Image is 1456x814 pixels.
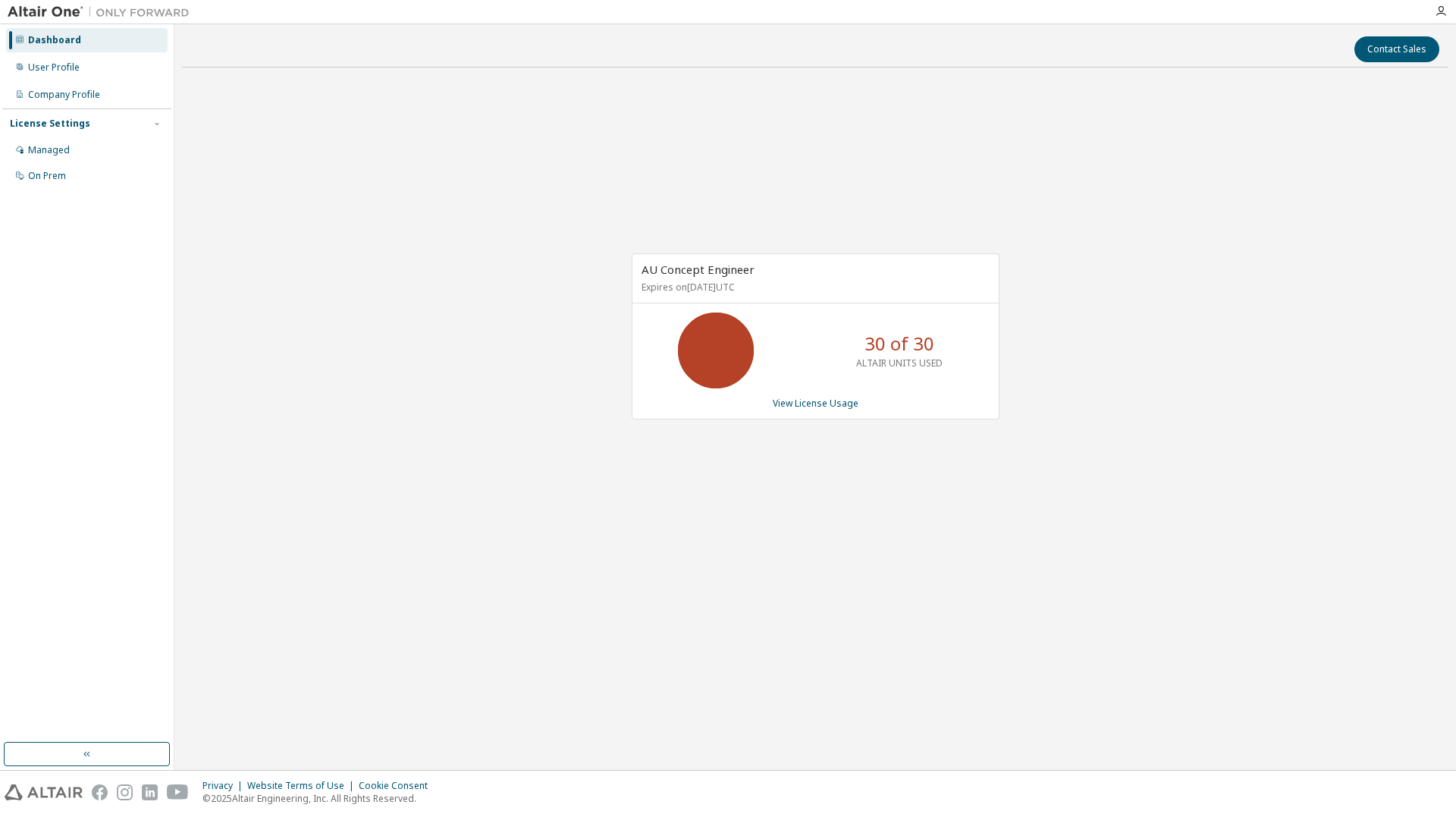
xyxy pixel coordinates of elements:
[5,784,83,800] img: altair_logo.svg
[92,784,108,800] img: facebook.svg
[202,780,247,792] div: Privacy
[773,397,858,410] a: View License Usage
[28,89,100,101] div: Company Profile
[359,780,437,792] div: Cookie Consent
[117,784,133,800] img: instagram.svg
[167,784,189,800] img: youtube.svg
[28,170,66,182] div: On Prem
[28,144,70,156] div: Managed
[8,5,197,20] img: Altair One
[28,34,81,46] div: Dashboard
[864,331,934,357] p: 30 of 30
[1354,36,1439,62] button: Contact Sales
[142,784,158,800] img: linkedin.svg
[28,61,80,74] div: User Profile
[642,262,755,277] span: AU Concept Engineer
[202,792,437,805] p: © 2025 Altair Engineering, Inc. All Rights Reserved.
[642,281,986,294] p: Expires on [DATE] UTC
[856,357,943,369] p: ALTAIR UNITS USED
[10,118,90,130] div: License Settings
[247,780,359,792] div: Website Terms of Use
